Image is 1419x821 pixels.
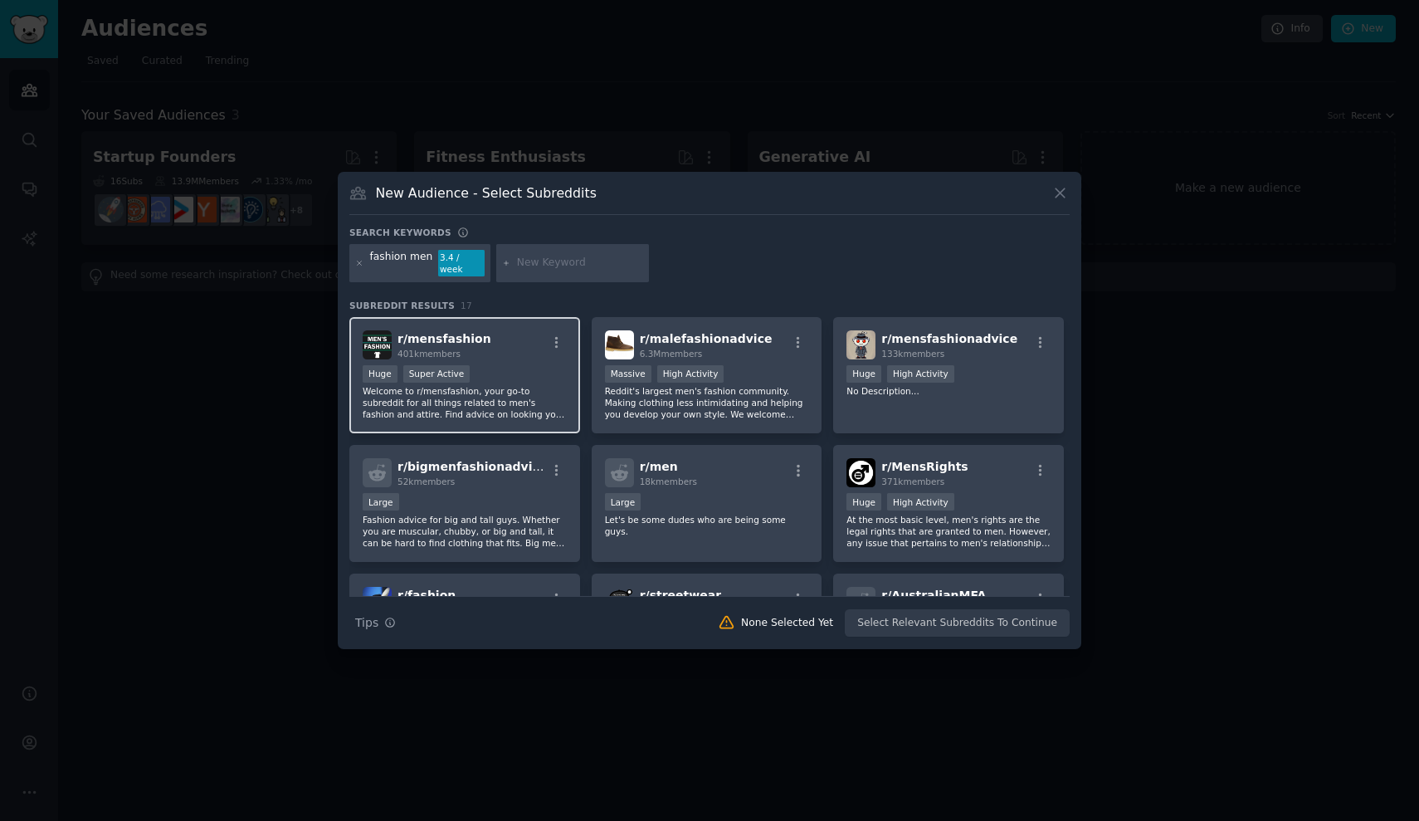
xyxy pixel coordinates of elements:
img: mensfashion [363,330,392,359]
div: Large [605,493,641,511]
span: r/ bigmenfashionadvice [397,460,547,473]
div: Massive [605,365,651,383]
span: r/ mensfashion [397,332,491,345]
span: r/ fashion [397,589,456,602]
span: 52k members [397,476,455,486]
div: fashion men [370,250,433,276]
span: 401k members [397,349,461,359]
span: Subreddit Results [349,300,455,311]
span: 17 [461,301,472,310]
input: New Keyword [517,256,643,271]
span: r/ mensfashionadvice [881,332,1017,345]
div: High Activity [657,365,724,383]
div: Huge [846,493,881,511]
span: Tips [355,614,378,632]
div: Super Active [403,365,471,383]
div: Large [363,493,399,511]
img: fashion [363,587,392,616]
h3: New Audience - Select Subreddits [376,184,597,202]
span: r/ MensRights [881,460,968,473]
p: Welcome to r/mensfashion, your go-to subreddit for all things related to men's fashion and attire... [363,385,567,420]
span: r/ AustralianMFA [881,589,986,602]
img: mensfashionadvice [846,330,875,359]
button: Tips [349,608,402,638]
span: r/ malefashionadvice [640,332,773,345]
p: Let's be some dudes who are being some guys. [605,514,809,537]
span: 133k members [881,349,944,359]
p: Reddit's largest men's fashion community. Making clothing less intimidating and helping you devel... [605,385,809,420]
div: None Selected Yet [741,616,833,631]
img: malefashionadvice [605,330,634,359]
div: High Activity [887,365,954,383]
span: 6.3M members [640,349,703,359]
p: At the most basic level, men's rights are the legal rights that are granted to men. However, any ... [846,514,1051,549]
div: Huge [846,365,881,383]
div: Huge [363,365,397,383]
p: No Description... [846,385,1051,397]
img: streetwear [605,587,634,616]
span: r/ men [640,460,678,473]
h3: Search keywords [349,227,451,238]
div: 3.4 / week [438,250,485,276]
div: High Activity [887,493,954,511]
span: 18k members [640,476,697,486]
span: r/ streetwear [640,589,721,602]
img: MensRights [846,458,875,487]
span: 371k members [881,476,944,486]
p: Fashion advice for big and tall guys. Whether you are muscular, chubby, or big and tall, it can b... [363,514,567,549]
